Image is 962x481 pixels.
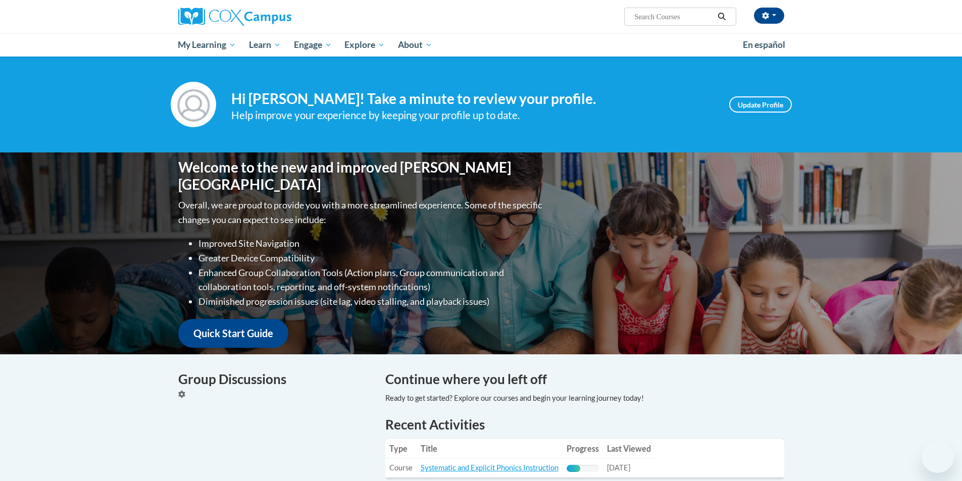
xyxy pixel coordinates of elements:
li: Diminished progression issues (site lag, video stalling, and playback issues) [198,294,544,309]
a: My Learning [172,33,243,57]
a: Explore [338,33,391,57]
p: Overall, we are proud to provide you with a more streamlined experience. Some of the specific cha... [178,198,544,227]
h1: Recent Activities [385,415,784,434]
button: Account Settings [754,8,784,24]
li: Enhanced Group Collaboration Tools (Action plans, Group communication and collaboration tools, re... [198,265,544,295]
img: Profile Image [171,82,216,127]
span: Course [389,463,413,472]
a: About [391,33,439,57]
span: [DATE] [607,463,630,472]
div: Progress, % [567,465,581,472]
li: Greater Device Compatibility [198,251,544,265]
th: Title [417,439,563,459]
a: Learn [242,33,287,57]
a: Systematic and Explicit Phonics Instruction [421,463,559,472]
a: Update Profile [729,96,792,113]
span: My Learning [178,39,236,51]
span: En español [743,39,785,50]
div: Help improve your experience by keeping your profile up to date. [231,107,714,124]
li: Improved Site Navigation [198,236,544,251]
h4: Continue where you left off [385,369,784,389]
button: Search [714,11,729,23]
span: Explore [344,39,385,51]
h4: Group Discussions [178,369,370,389]
a: Quick Start Guide [178,319,288,348]
th: Type [385,439,417,459]
th: Last Viewed [603,439,655,459]
iframe: Button to launch messaging window [922,441,954,473]
img: Cox Campus [178,8,291,26]
span: About [398,39,432,51]
a: Cox Campus [178,8,370,26]
th: Progress [563,439,603,459]
h1: Welcome to the new and improved [PERSON_NAME][GEOGRAPHIC_DATA] [178,159,544,193]
span: Learn [249,39,281,51]
span: Engage [294,39,332,51]
h4: Hi [PERSON_NAME]! Take a minute to review your profile. [231,90,714,108]
input: Search Courses [633,11,714,23]
a: Engage [287,33,338,57]
div: Main menu [163,33,799,57]
a: En español [736,34,792,56]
